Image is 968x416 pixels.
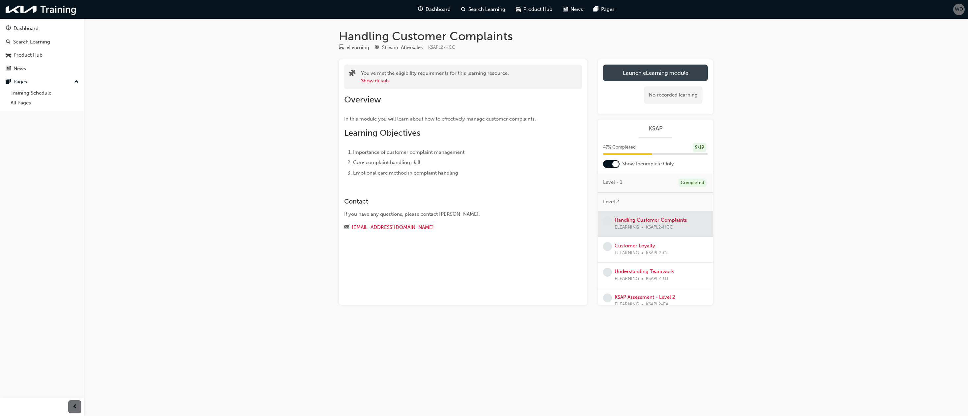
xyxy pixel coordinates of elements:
[955,6,963,13] span: WD
[644,86,703,104] div: No recorded learning
[353,159,420,165] span: Core complaint handling skill
[14,78,27,86] div: Pages
[339,45,344,51] span: learningResourceType_ELEARNING-icon
[3,63,81,75] a: News
[603,242,612,251] span: learningRecordVerb_NONE-icon
[346,44,369,51] div: eLearning
[3,76,81,88] button: Pages
[6,39,11,45] span: search-icon
[353,170,458,176] span: Emotional care method in complaint handling
[456,3,511,16] a: search-iconSearch Learning
[6,52,11,58] span: car-icon
[615,275,639,283] span: ELEARNING
[3,49,81,61] a: Product Hub
[3,22,81,35] a: Dashboard
[588,3,620,16] a: pages-iconPages
[344,198,558,205] h3: Contact
[615,268,674,274] a: Understanding Teamwork
[14,65,26,72] div: News
[646,249,669,257] span: KSAPL2-CL
[14,51,42,59] div: Product Hub
[72,403,77,411] span: prev-icon
[418,5,423,14] span: guage-icon
[353,149,464,155] span: Importance of customer complaint management
[8,88,81,98] a: Training Schedule
[74,78,79,86] span: up-icon
[558,3,588,16] a: news-iconNews
[344,225,349,231] span: email-icon
[603,125,708,132] a: KSAP
[349,70,356,78] span: puzzle-icon
[382,44,423,51] div: Stream: Aftersales
[615,294,675,300] a: KSAP Assessment - Level 2
[14,25,39,32] div: Dashboard
[6,66,11,72] span: news-icon
[339,43,369,52] div: Type
[953,4,965,15] button: WD
[374,45,379,51] span: target-icon
[413,3,456,16] a: guage-iconDashboard
[361,69,509,84] div: You've met the eligibility requirements for this learning resource.
[646,301,668,308] span: KSAPL2-EA
[603,293,612,302] span: learningRecordVerb_NONE-icon
[594,5,598,14] span: pages-icon
[693,143,706,152] div: 9 / 19
[3,3,79,16] img: kia-training
[603,144,636,151] span: 47 % Completed
[468,6,505,13] span: Search Learning
[511,3,558,16] a: car-iconProduct Hub
[3,36,81,48] a: Search Learning
[678,179,706,187] div: Completed
[352,224,434,230] a: [EMAIL_ADDRESS][DOMAIN_NAME]
[615,243,655,249] a: Customer Loyalty
[344,116,536,122] span: In this module you will learn about how to effectively manage customer complaints.
[6,26,11,32] span: guage-icon
[603,216,612,225] span: learningRecordVerb_NONE-icon
[601,6,615,13] span: Pages
[374,43,423,52] div: Stream
[6,79,11,85] span: pages-icon
[13,38,50,46] div: Search Learning
[361,77,390,85] button: Show details
[344,128,420,138] span: Learning Objectives
[426,6,451,13] span: Dashboard
[344,223,558,232] div: Email
[603,268,612,277] span: learningRecordVerb_NONE-icon
[344,95,381,105] span: Overview
[563,5,568,14] span: news-icon
[461,5,466,14] span: search-icon
[339,29,713,43] h1: Handling Customer Complaints
[516,5,521,14] span: car-icon
[570,6,583,13] span: News
[622,160,674,168] span: Show Incomplete Only
[523,6,552,13] span: Product Hub
[603,198,619,206] span: Level 2
[428,44,455,50] span: Learning resource code
[3,21,81,76] button: DashboardSearch LearningProduct HubNews
[615,301,639,308] span: ELEARNING
[8,98,81,108] a: All Pages
[646,275,669,283] span: KSAPL2-UT
[344,210,558,218] div: If you have any questions, please contact [PERSON_NAME].
[603,65,708,81] a: Launch eLearning module
[603,179,622,186] span: Level - 1
[615,249,639,257] span: ELEARNING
